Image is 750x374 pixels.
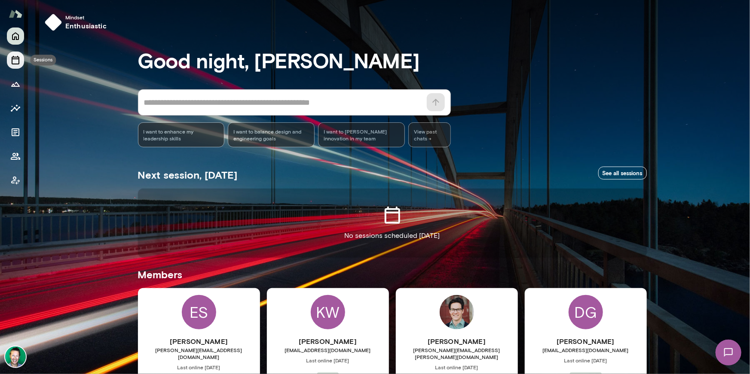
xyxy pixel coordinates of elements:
h6: [PERSON_NAME] [396,336,518,347]
button: Home [7,27,24,45]
span: I want to enhance my leadership skills [144,128,219,142]
button: Client app [7,172,24,189]
span: [PERSON_NAME][EMAIL_ADDRESS][DOMAIN_NAME] [138,347,260,360]
span: Last online [DATE] [138,364,260,371]
div: KW [311,295,345,329]
img: mindset [45,14,62,31]
span: [EMAIL_ADDRESS][DOMAIN_NAME] [525,347,647,353]
p: No sessions scheduled [DATE] [345,231,440,241]
div: Sessions [30,55,56,65]
img: Mento [9,6,22,22]
span: View past chats -> [408,122,450,147]
h3: Good night, [PERSON_NAME] [138,48,647,72]
span: [PERSON_NAME][EMAIL_ADDRESS][PERSON_NAME][DOMAIN_NAME] [396,347,518,360]
span: Last online [DATE] [267,357,389,364]
button: Growth Plan [7,76,24,93]
div: DG [569,295,603,329]
button: Insights [7,100,24,117]
div: I want to balance design and engineering goals [228,122,315,147]
button: Mindsetenthusiastic [41,10,113,34]
div: I want to enhance my leadership skills [138,122,225,147]
span: I want to balance design and engineering goals [233,128,309,142]
img: Brian Lawrence [5,347,26,367]
div: I want to [PERSON_NAME] innovation in my team [318,122,405,147]
a: See all sessions [598,167,647,180]
img: Daniel Flynn [440,295,474,329]
h5: Next session, [DATE] [138,168,238,182]
h6: [PERSON_NAME] [267,336,389,347]
div: ES [182,295,216,329]
span: Last online [DATE] [525,357,647,364]
button: Sessions [7,52,24,69]
h6: [PERSON_NAME] [525,336,647,347]
span: I want to [PERSON_NAME] innovation in my team [324,128,399,142]
button: Documents [7,124,24,141]
button: Members [7,148,24,165]
h6: enthusiastic [65,21,107,31]
span: [EMAIL_ADDRESS][DOMAIN_NAME] [267,347,389,353]
span: Last online [DATE] [396,364,518,371]
h5: Members [138,268,647,281]
h6: [PERSON_NAME] [138,336,260,347]
span: Mindset [65,14,107,21]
